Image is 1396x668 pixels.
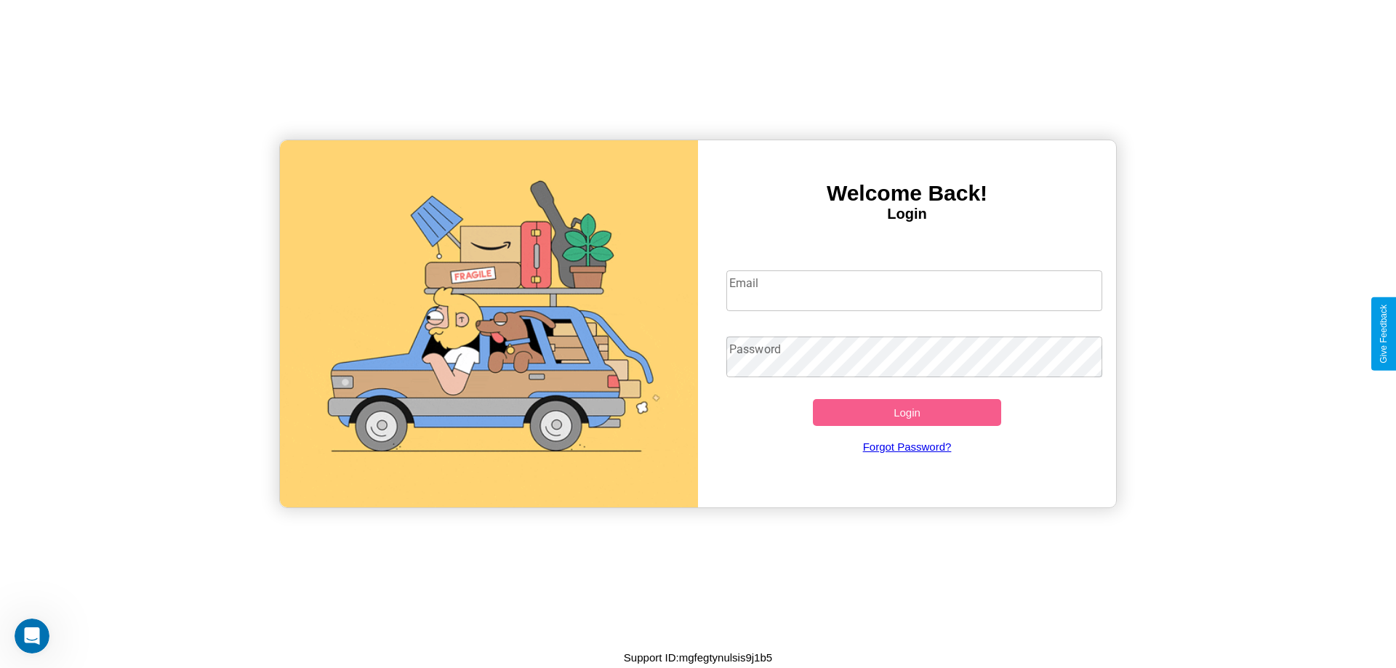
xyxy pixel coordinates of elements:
[1379,305,1389,363] div: Give Feedback
[698,181,1116,206] h3: Welcome Back!
[698,206,1116,222] h4: Login
[280,140,698,507] img: gif
[813,399,1001,426] button: Login
[15,619,49,653] iframe: Intercom live chat
[624,648,772,667] p: Support ID: mgfegtynulsis9j1b5
[719,426,1096,467] a: Forgot Password?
